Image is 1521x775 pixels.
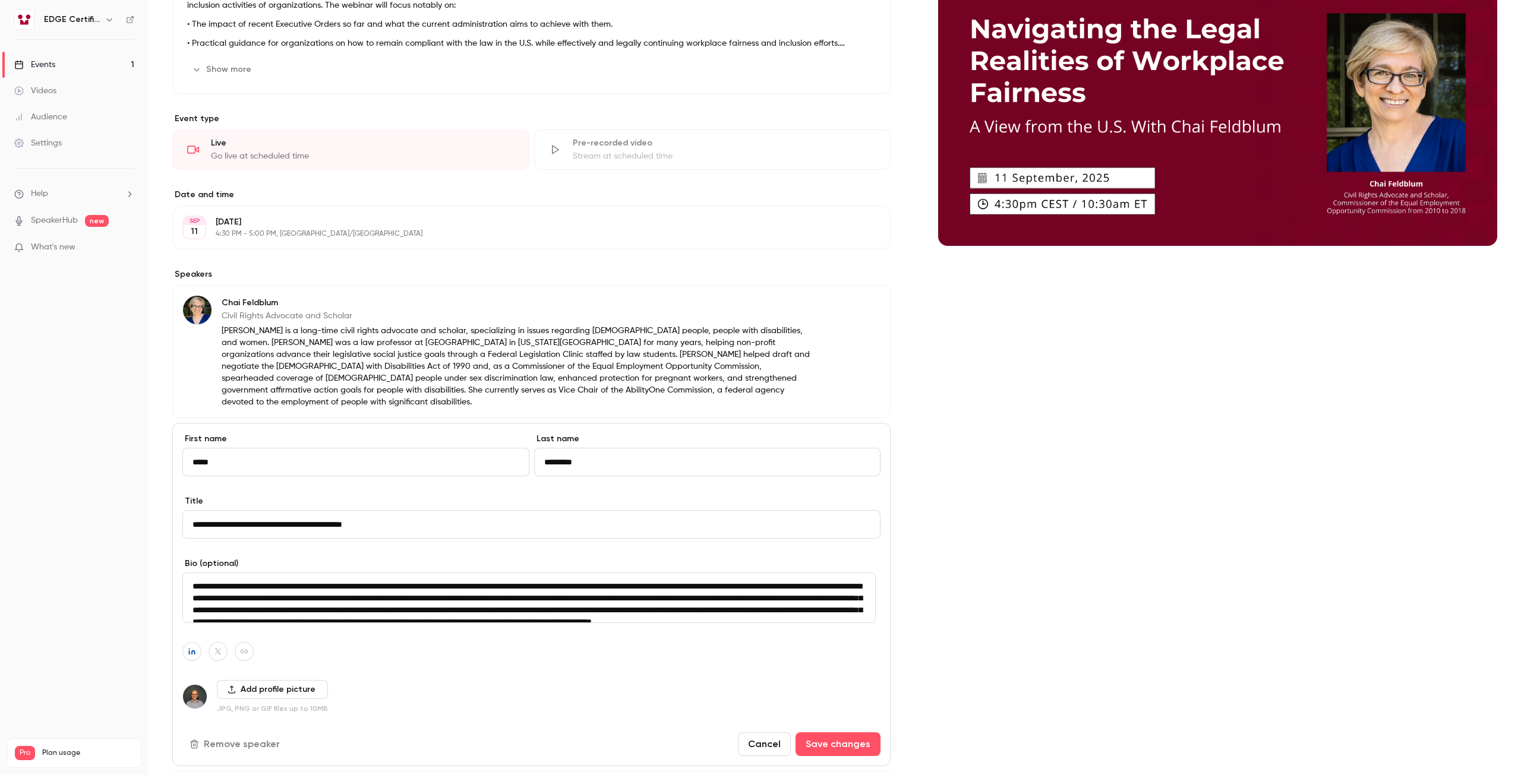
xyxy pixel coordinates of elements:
[85,215,109,227] span: new
[211,137,515,149] div: Live
[14,188,134,200] li: help-dropdown-opener
[222,297,813,309] p: Chai Feldblum
[216,229,828,239] p: 4:30 PM - 5:00 PM, [GEOGRAPHIC_DATA]/[GEOGRAPHIC_DATA]
[217,680,328,699] button: Add profile picture
[216,216,828,228] p: [DATE]
[184,217,205,225] div: SEP
[31,241,75,254] span: What's new
[534,129,891,170] div: Pre-recorded videoStream at scheduled time
[187,60,258,79] button: Show more
[217,704,328,713] p: JPG, PNG or GIF files up to 10MB
[14,137,62,149] div: Settings
[14,111,67,123] div: Audience
[15,10,34,29] img: EDGE Certification
[182,495,881,507] label: Title
[187,36,876,50] p: • Practical guidance for organizations on how to remain compliant with the law in the U.S. while ...
[191,226,198,238] p: 11
[222,325,813,408] p: [PERSON_NAME] is a long-time civil rights advocate and scholar, specializing in issues regarding ...
[187,17,876,31] p: • The impact of recent Executive Orders so far and what the current administration aims to achiev...
[211,150,515,162] div: Go live at scheduled time
[172,268,891,280] label: Speakers
[31,188,48,200] span: Help
[182,732,289,756] button: Remove speaker
[14,59,55,71] div: Events
[182,558,881,570] label: Bio (optional)
[172,285,891,418] div: Chai FeldblumChai FeldblumCivil Rights Advocate and Scholar[PERSON_NAME] is a long-time civil rig...
[573,137,876,149] div: Pre-recorded video
[183,296,212,324] img: Chai Feldblum
[15,746,35,760] span: Pro
[172,113,891,125] p: Event type
[14,85,56,97] div: Videos
[573,150,876,162] div: Stream at scheduled time
[534,433,881,445] label: Last name
[31,214,78,227] a: SpeakerHub
[183,685,207,708] img: David Pritchett
[182,433,529,445] label: First name
[42,748,134,758] span: Plan usage
[172,189,891,201] label: Date and time
[796,732,881,756] button: Save changes
[172,129,529,170] div: LiveGo live at scheduled time
[222,310,813,322] p: Civil Rights Advocate and Scholar
[44,14,100,26] h6: EDGE Certification
[738,732,791,756] button: Cancel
